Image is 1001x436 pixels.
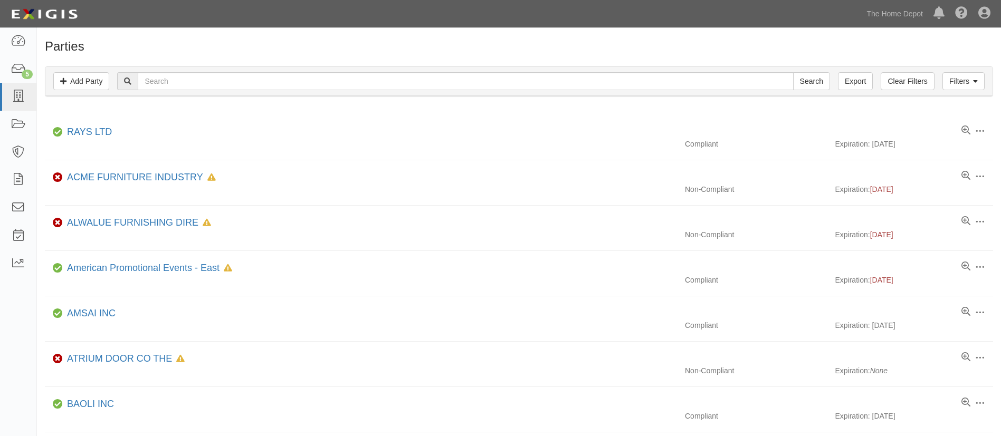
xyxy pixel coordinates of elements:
div: Compliant [677,411,835,421]
a: View results summary [961,307,970,317]
div: Expiration: [DATE] [835,139,993,149]
i: Non-Compliant [53,219,63,227]
a: Clear Filters [881,72,934,90]
div: AMSAI INC [63,307,116,321]
i: Non-Compliant [53,174,63,181]
div: Expiration: [835,275,993,285]
i: Compliant [53,265,63,272]
a: ALWALUE FURNISHING DIRE [67,217,198,228]
a: View results summary [961,261,970,272]
input: Search [793,72,830,90]
span: [DATE] [870,276,893,284]
div: Non-Compliant [677,365,835,376]
a: American Promotional Events - East [67,263,220,273]
i: Help Center - Complianz [955,7,968,20]
span: [DATE] [870,185,893,193]
div: ACME FURNITURE INDUSTRY [63,171,216,185]
a: RAYS LTD [67,127,112,137]
span: [DATE] [870,230,893,239]
div: Compliant [677,320,835,331]
i: In Default since 08/05/2024 [203,219,211,227]
a: View results summary [961,171,970,181]
h1: Parties [45,40,993,53]
a: The Home Depot [861,3,928,24]
a: ACME FURNITURE INDUSTRY [67,172,203,182]
div: ATRIUM DOOR CO THE [63,352,185,366]
a: View results summary [961,216,970,227]
div: American Promotional Events - East [63,261,232,275]
div: Non-Compliant [677,184,835,195]
div: BAOLI INC [63,398,114,411]
div: Compliant [677,275,835,285]
a: ATRIUM DOOR CO THE [67,353,172,364]
i: Compliant [53,129,63,136]
i: Non-Compliant [53,355,63,363]
div: Non-Compliant [677,229,835,240]
a: BAOLI INC [67,399,114,409]
a: View results summary [961,398,970,408]
img: logo-5460c22ac91f19d4615b14bd174203de0afe785f0fc80cf4dbbc73dc1793850b.png [8,5,81,24]
i: In Default since 09/01/2023 [176,355,185,363]
div: Expiration: [835,229,993,240]
i: In Default since 11/22/2024 [224,265,232,272]
a: Add Party [53,72,109,90]
a: View results summary [961,352,970,363]
div: ALWALUE FURNISHING DIRE [63,216,211,230]
a: Export [838,72,873,90]
div: Expiration: [DATE] [835,320,993,331]
div: RAYS LTD [63,125,112,139]
i: Compliant [53,310,63,317]
input: Search [138,72,793,90]
i: None [870,366,888,375]
a: Filters [942,72,985,90]
i: In Default since 08/05/2025 [207,174,216,181]
div: Expiration: [835,184,993,195]
div: 5 [22,70,33,79]
i: Compliant [53,401,63,408]
div: Expiration: [DATE] [835,411,993,421]
div: Expiration: [835,365,993,376]
a: AMSAI INC [67,308,116,318]
a: View results summary [961,125,970,136]
div: Compliant [677,139,835,149]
